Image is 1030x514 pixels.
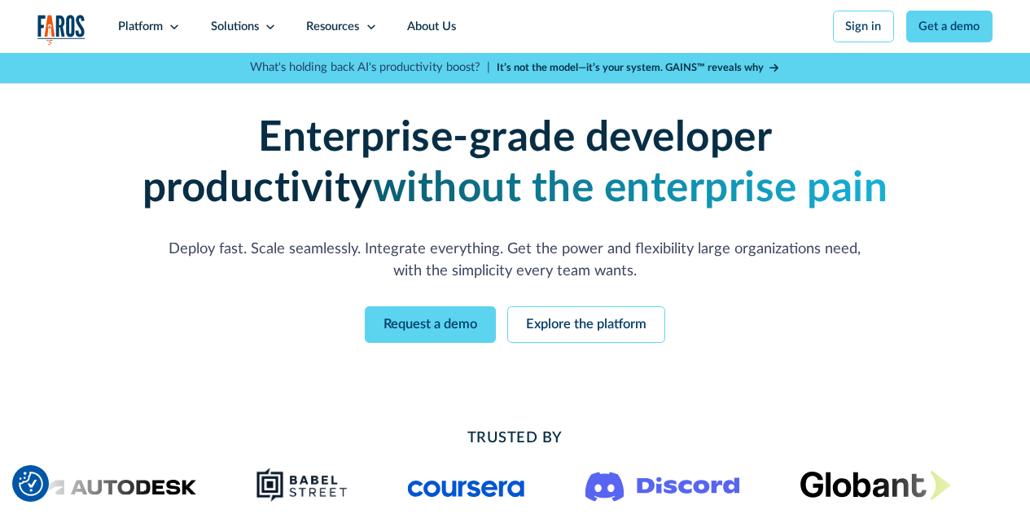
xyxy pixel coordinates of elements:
[157,238,874,283] p: Deploy fast. Scale seamlessly. Integrate everything. Get the power and flexibility large organiza...
[250,59,490,77] p: What's holding back AI's productivity boost? |
[833,11,894,42] a: Sign in
[408,472,525,498] img: Logo of the online learning platform Coursera.
[306,18,359,36] div: Resources
[19,472,43,496] img: Revisit consent button
[256,467,348,503] img: Babel Street logo png
[507,306,665,343] a: Explore the platform
[157,427,874,449] h2: Trusted By
[211,18,259,36] div: Solutions
[800,470,950,500] img: Globant's logo
[365,306,496,343] a: Request a demo
[37,15,85,46] a: home
[585,468,740,502] img: Logo of the communication platform Discord.
[142,117,772,209] strong: Enterprise-grade developer productivity
[497,60,780,76] a: It’s not the model—it’s your system. GAINS™ reveals why
[42,475,197,495] img: Logo of the design software company Autodesk.
[906,11,993,42] a: Get a demo
[19,472,43,496] button: Cookie Settings
[497,63,764,72] strong: It’s not the model—it’s your system. GAINS™ reveals why
[37,15,85,46] img: Logo of the analytics and reporting company Faros.
[118,18,163,36] div: Platform
[373,168,888,209] strong: without the enterprise pain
